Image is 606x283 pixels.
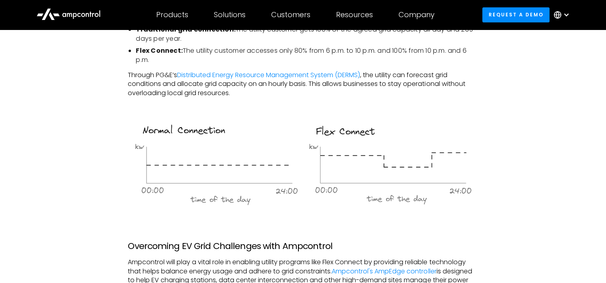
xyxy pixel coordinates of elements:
[399,10,435,19] div: Company
[336,10,373,19] div: Resources
[271,10,310,19] div: Customers
[332,267,436,276] a: Ampcontrol's AmpEdge controller
[136,46,478,64] li: The utility customer accesses only 80% from 6 p.m. to 10 p.m. and 100% from 10 p.m. and 6 p.m.
[128,120,478,209] img: Flex Connect by PG&E EV charging Program
[156,10,188,19] div: Products
[136,25,478,43] li: The utility customer gets 100% of the agreed grid capacity all day and 265 days per year.
[177,70,360,80] a: Distributed Energy Resource Management System (DERMS)
[128,71,478,98] p: Through PG&E’s , the utility can forecast grid conditions and allocate grid capacity on an hourly...
[214,10,246,19] div: Solutions
[482,7,550,22] a: Request a demo
[136,46,183,55] strong: Flex Connect:
[128,241,478,251] h3: Overcoming EV Grid Challenges with Ampcontrol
